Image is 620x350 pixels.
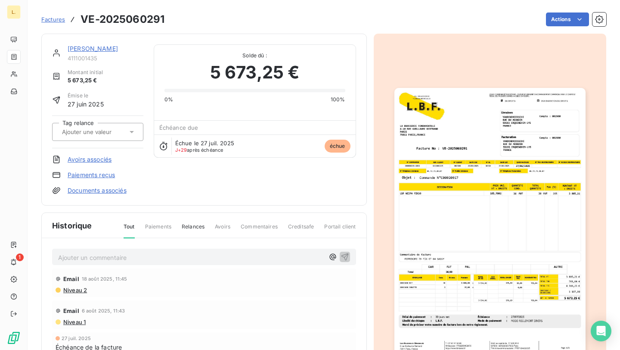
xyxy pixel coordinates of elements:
span: Solde dû : [164,52,345,59]
span: 6 août 2025, 11:43 [82,308,125,313]
span: 5 673,25 € [210,59,300,85]
span: après échéance [175,147,223,153]
span: Échue le 27 juil. 2025 [175,140,234,147]
img: Logo LeanPay [7,331,21,345]
span: Factures [41,16,65,23]
span: 4111001435 [68,55,143,62]
span: Creditsafe [288,223,314,237]
a: Factures [41,15,65,24]
span: Niveau 1 [62,319,86,325]
a: [PERSON_NAME] [68,45,118,52]
span: 27 juil. 2025 [62,336,91,341]
span: 100% [331,96,345,103]
span: 27 juin 2025 [68,100,104,109]
span: 5 673,25 € [68,76,103,85]
div: Open Intercom Messenger [591,321,611,341]
span: Montant initial [68,69,103,76]
span: échue [325,140,350,153]
input: Ajouter une valeur [61,128,148,136]
span: Niveau 2 [62,287,87,294]
a: Avoirs associés [68,155,112,164]
span: 0% [164,96,173,103]
span: 1 [16,253,24,261]
span: Email [63,275,79,282]
div: L. [7,5,21,19]
button: Actions [546,12,589,26]
a: Documents associés [68,186,127,195]
a: Paiements reçus [68,171,115,179]
h3: VE-2025060291 [81,12,164,27]
span: Tout [124,223,135,238]
span: Email [63,307,79,314]
span: Échéance due [159,124,198,131]
span: Avoirs [215,223,230,237]
span: Commentaires [241,223,278,237]
span: Émise le [68,92,104,100]
span: Paiements [145,223,171,237]
span: Historique [52,220,92,231]
span: Relances [182,223,205,237]
span: 18 août 2025, 11:45 [82,276,127,281]
span: J+29 [175,147,187,153]
span: Portail client [324,223,356,237]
